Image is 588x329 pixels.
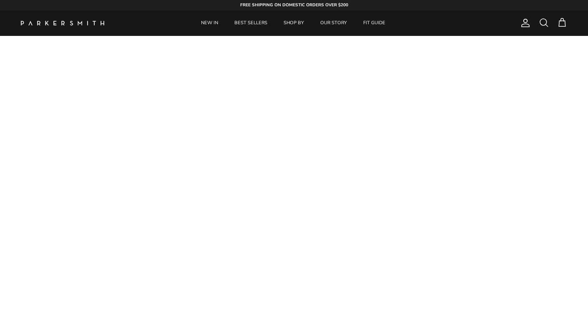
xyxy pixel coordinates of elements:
[227,10,275,36] a: BEST SELLERS
[313,10,354,36] a: OUR STORY
[276,10,312,36] a: SHOP BY
[356,10,393,36] a: FIT GUIDE
[517,18,530,28] a: Account
[124,10,462,36] div: Primary
[240,2,348,8] strong: FREE SHIPPING ON DOMESTIC ORDERS OVER $200
[193,10,226,36] a: NEW IN
[21,21,104,25] a: Parker Smith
